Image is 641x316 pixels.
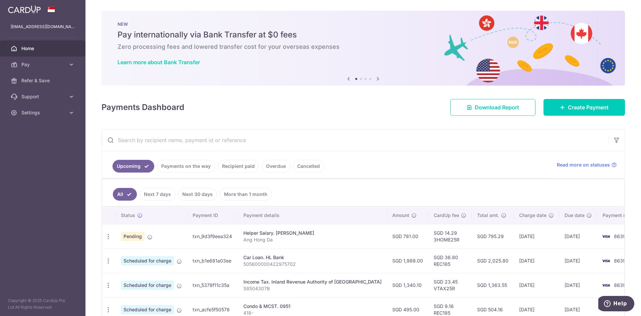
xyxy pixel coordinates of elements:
[118,21,609,27] p: NEW
[121,232,145,241] span: Pending
[218,160,259,173] a: Recipient paid
[519,212,547,219] span: Charge date
[559,273,597,297] td: [DATE]
[475,103,519,111] span: Download Report
[243,230,382,236] div: Helper Salary. [PERSON_NAME]
[243,236,382,243] p: Ang Hong Da
[220,188,272,201] a: More than 1 month
[293,160,324,173] a: Cancelled
[21,77,65,84] span: Refer & Save
[118,43,609,51] h6: Zero processing fees and lowered transfer cost for your overseas expenses
[472,273,514,297] td: SGD 1,363.55
[428,224,472,248] td: SGD 14.29 3HOME25R
[559,224,597,248] td: [DATE]
[477,212,499,219] span: Total amt.
[434,212,459,219] span: CardUp fee
[187,248,238,273] td: txn_b1e681a03ee
[11,23,75,30] p: [EMAIL_ADDRESS][DOMAIN_NAME]
[614,258,626,264] span: 8639
[514,224,559,248] td: [DATE]
[187,207,238,224] th: Payment ID
[387,248,428,273] td: SGD 1,989.00
[472,224,514,248] td: SGD 795.29
[113,188,137,201] a: All
[121,305,174,314] span: Scheduled for charge
[21,109,65,116] span: Settings
[243,285,382,292] p: S8504307B
[599,232,613,240] img: Bank Card
[243,254,382,261] div: Car Loan. HL Bank
[21,61,65,68] span: Pay
[243,261,382,268] p: 505600000422975702
[598,296,634,313] iframe: Opens a widget where you can find more information
[243,303,382,310] div: Condo & MCST. 0951
[121,281,174,290] span: Scheduled for charge
[21,93,65,100] span: Support
[118,59,200,66] a: Learn more about Bank Transfer
[614,282,626,288] span: 8639
[514,248,559,273] td: [DATE]
[102,129,609,151] input: Search by recipient name, payment id or reference
[559,248,597,273] td: [DATE]
[8,5,41,13] img: CardUp
[101,11,625,86] img: Bank transfer banner
[387,273,428,297] td: SGD 1,340.10
[157,160,215,173] a: Payments on the way
[187,224,238,248] td: txn_9d3f9eea324
[178,188,217,201] a: Next 30 days
[101,101,184,113] h4: Payments Dashboard
[450,99,536,116] a: Download Report
[243,279,382,285] div: Income Tax. Inland Revenue Authority of [GEOGRAPHIC_DATA]
[568,103,609,111] span: Create Payment
[557,162,610,168] span: Read more on statuses
[472,248,514,273] td: SGD 2,025.80
[121,212,135,219] span: Status
[118,29,609,40] h5: Pay internationally via Bank Transfer at $0 fees
[121,256,174,266] span: Scheduled for charge
[262,160,290,173] a: Overdue
[238,207,387,224] th: Payment details
[614,233,626,239] span: 8639
[599,257,613,265] img: Bank Card
[428,248,472,273] td: SGD 36.80 REC185
[514,273,559,297] td: [DATE]
[557,162,617,168] a: Read more on statuses
[21,45,65,52] span: Home
[140,188,175,201] a: Next 7 days
[599,281,613,289] img: Bank Card
[392,212,409,219] span: Amount
[387,224,428,248] td: SGD 781.00
[565,212,585,219] span: Due date
[544,99,625,116] a: Create Payment
[187,273,238,297] td: txn_5378f11c35a
[428,273,472,297] td: SGD 23.45 VTAX25R
[113,160,154,173] a: Upcoming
